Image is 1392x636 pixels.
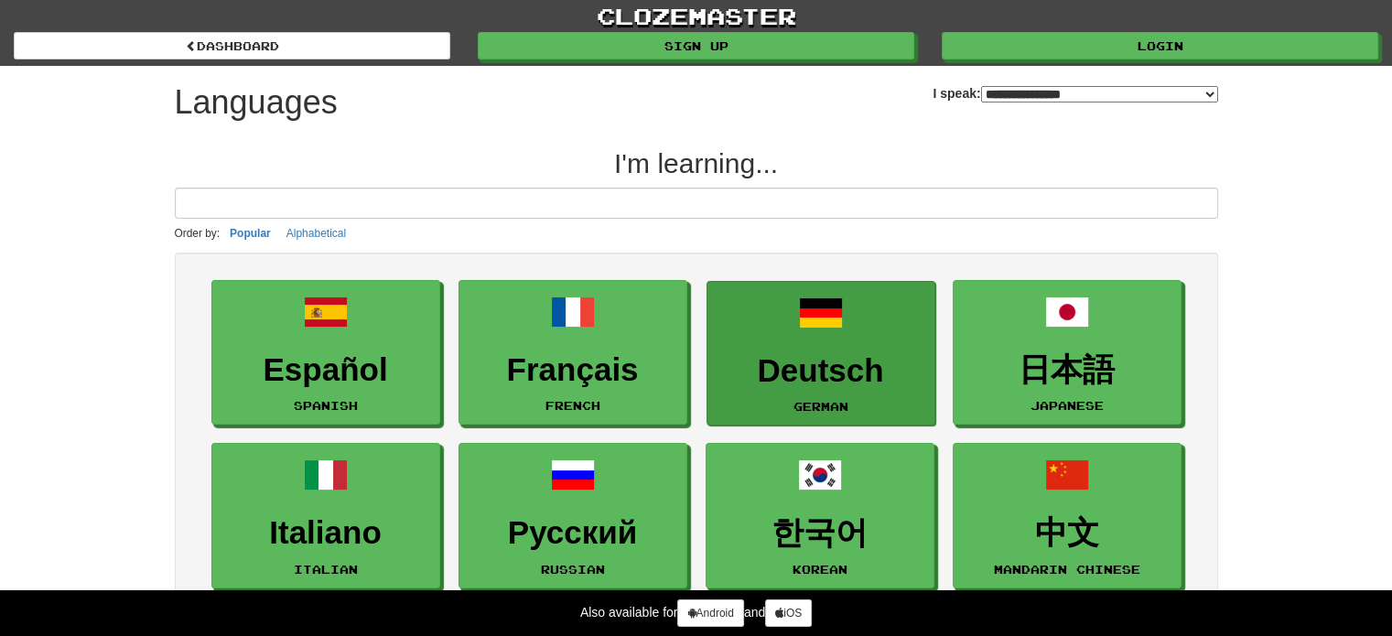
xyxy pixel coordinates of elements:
[211,280,440,426] a: EspañolSpanish
[175,227,221,240] small: Order by:
[717,353,925,389] h3: Deutsch
[175,148,1218,178] h2: I'm learning...
[175,84,338,121] h1: Languages
[793,563,847,576] small: Korean
[1031,399,1104,412] small: Japanese
[765,599,812,627] a: iOS
[541,563,605,576] small: Russian
[221,352,430,388] h3: Español
[981,86,1218,102] select: I speak:
[14,32,450,59] a: dashboard
[281,223,351,243] button: Alphabetical
[716,515,924,551] h3: 한국어
[469,515,677,551] h3: Русский
[942,32,1378,59] a: Login
[294,399,358,412] small: Spanish
[963,515,1171,551] h3: 中文
[793,400,848,413] small: German
[459,443,687,588] a: РусскийRussian
[224,223,276,243] button: Popular
[707,281,935,426] a: DeutschGerman
[963,352,1171,388] h3: 日本語
[706,443,934,588] a: 한국어Korean
[459,280,687,426] a: FrançaisFrench
[677,599,743,627] a: Android
[221,515,430,551] h3: Italiano
[933,84,1217,102] label: I speak:
[469,352,677,388] h3: Français
[211,443,440,588] a: ItalianoItalian
[478,32,914,59] a: Sign up
[994,563,1140,576] small: Mandarin Chinese
[953,443,1182,588] a: 中文Mandarin Chinese
[294,563,358,576] small: Italian
[545,399,600,412] small: French
[953,280,1182,426] a: 日本語Japanese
